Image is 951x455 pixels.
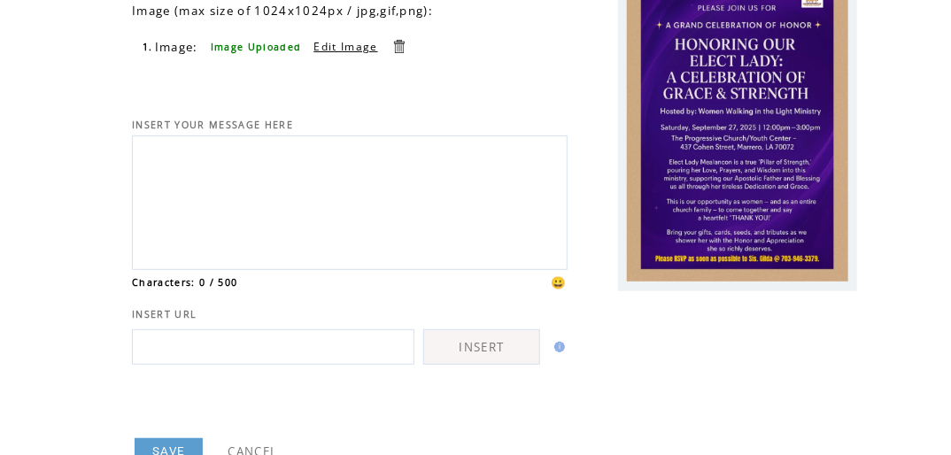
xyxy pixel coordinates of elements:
[423,329,540,365] a: INSERT
[549,342,565,352] img: help.gif
[211,41,302,53] span: Image Uploaded
[132,119,293,131] span: INSERT YOUR MESSAGE HERE
[132,308,197,320] span: INSERT URL
[143,41,153,53] span: 1.
[132,276,237,289] span: Characters: 0 / 500
[552,274,568,290] span: 😀
[132,3,433,19] span: Image (max size of 1024x1024px / jpg,gif,png):
[155,39,198,55] span: Image:
[313,39,377,54] a: Edit Image
[390,38,407,55] a: Delete this item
